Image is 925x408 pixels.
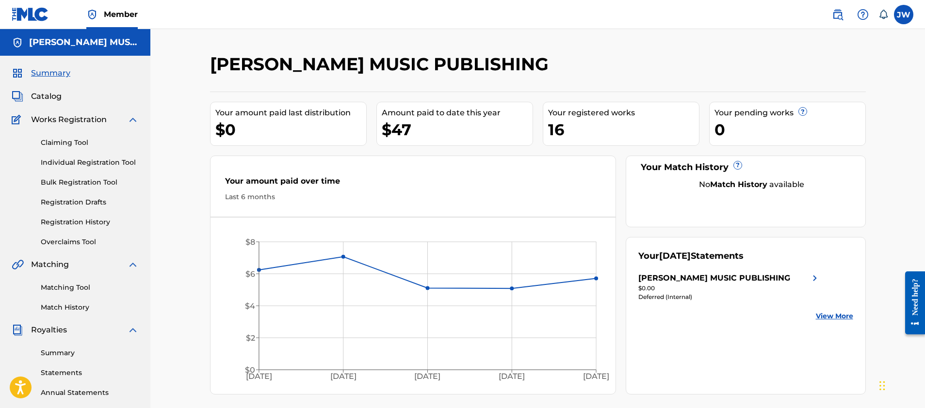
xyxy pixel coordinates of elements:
div: Your Match History [638,161,853,174]
div: Help [853,5,873,24]
span: [DATE] [659,251,691,261]
a: SummarySummary [12,67,70,79]
a: Individual Registration Tool [41,157,139,168]
img: help [857,9,869,20]
h5: WOOLWINE MUSIC PUBLISHING [29,37,139,48]
tspan: [DATE] [583,372,609,381]
img: Royalties [12,324,23,336]
div: 0 [714,119,865,141]
a: Registration History [41,217,139,227]
a: [PERSON_NAME] MUSIC PUBLISHINGright chevron icon$0.00Deferred (Internal) [638,272,821,301]
iframe: Resource Center [898,264,925,342]
span: ? [734,161,742,169]
div: Amount paid to date this year [382,107,533,119]
a: CatalogCatalog [12,91,62,102]
img: expand [127,259,139,270]
img: search [832,9,844,20]
tspan: [DATE] [499,372,525,381]
img: Matching [12,259,24,270]
strong: Match History [710,180,767,189]
tspan: $4 [244,301,255,311]
a: Claiming Tool [41,138,139,148]
a: Statements [41,368,139,378]
div: User Menu [894,5,913,24]
div: Your registered works [548,107,699,119]
div: Deferred (Internal) [638,293,821,301]
span: Member [104,9,138,20]
a: Matching Tool [41,282,139,293]
div: Your Statements [638,250,744,263]
img: MLC Logo [12,7,49,21]
div: Your amount paid last distribution [215,107,366,119]
div: [PERSON_NAME] MUSIC PUBLISHING [638,272,790,284]
a: Overclaims Tool [41,237,139,247]
span: Matching [31,259,69,270]
div: No available [650,179,853,190]
img: Summary [12,67,23,79]
tspan: $0 [244,365,255,375]
tspan: $8 [245,237,255,247]
div: $0.00 [638,284,821,293]
span: Summary [31,67,70,79]
div: Your amount paid over time [225,175,601,192]
a: Summary [41,348,139,358]
tspan: [DATE] [414,372,440,381]
img: Catalog [12,91,23,102]
div: $47 [382,119,533,141]
img: Works Registration [12,114,24,126]
img: expand [127,324,139,336]
a: Public Search [828,5,847,24]
img: Accounts [12,37,23,48]
img: expand [127,114,139,126]
img: right chevron icon [809,272,821,284]
a: View More [816,311,853,321]
iframe: Chat Widget [876,361,925,408]
div: Last 6 months [225,192,601,202]
a: Annual Statements [41,388,139,398]
tspan: $6 [245,269,255,279]
span: ? [799,108,807,115]
a: Bulk Registration Tool [41,177,139,188]
div: Drag [879,371,885,400]
span: Catalog [31,91,62,102]
div: Your pending works [714,107,865,119]
tspan: $2 [245,333,255,343]
div: Notifications [878,10,888,19]
tspan: [DATE] [245,372,272,381]
img: Top Rightsholder [86,9,98,20]
a: Registration Drafts [41,197,139,207]
span: Works Registration [31,114,107,126]
div: $0 [215,119,366,141]
h2: [PERSON_NAME] MUSIC PUBLISHING [210,53,553,75]
tspan: [DATE] [330,372,356,381]
span: Royalties [31,324,67,336]
div: 16 [548,119,699,141]
a: Match History [41,302,139,313]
